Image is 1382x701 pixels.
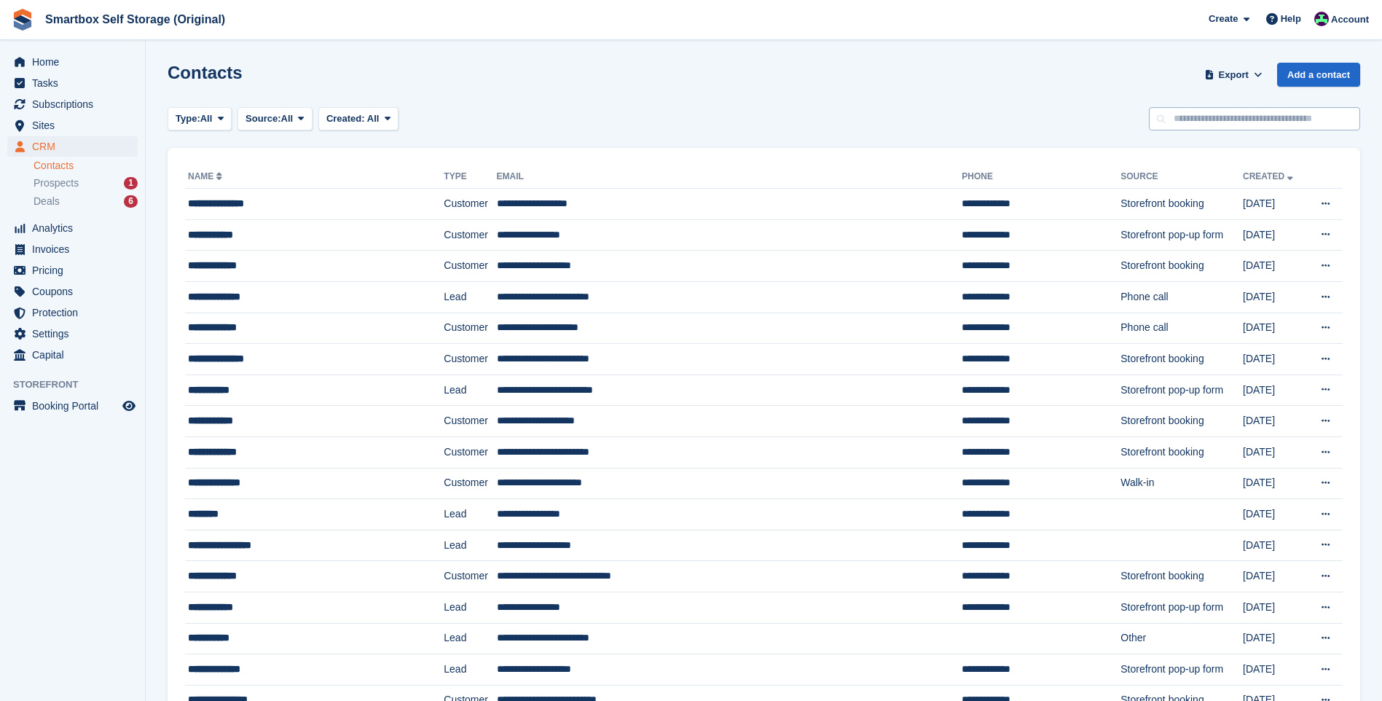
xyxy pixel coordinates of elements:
a: Name [188,171,225,181]
span: Booking Portal [32,396,119,416]
td: Phone call [1120,313,1243,344]
span: Help [1281,12,1301,26]
td: [DATE] [1243,561,1306,592]
img: stora-icon-8386f47178a22dfd0bd8f6a31ec36ba5ce8667c1dd55bd0f319d3a0aa187defe.svg [12,9,34,31]
span: Capital [32,345,119,365]
img: Alex Selenitsas [1314,12,1329,26]
td: Storefront pop-up form [1120,375,1243,406]
span: Create [1209,12,1238,26]
td: Lead [444,499,496,530]
td: [DATE] [1243,530,1306,561]
span: Tasks [32,73,119,93]
span: All [200,111,213,126]
span: Protection [32,302,119,323]
span: CRM [32,136,119,157]
span: Created: [326,113,365,124]
td: Walk-in [1120,468,1243,499]
td: Customer [444,436,496,468]
td: [DATE] [1243,219,1306,251]
td: Storefront pop-up form [1120,592,1243,623]
td: Storefront booking [1120,561,1243,592]
span: Account [1331,12,1369,27]
td: Storefront pop-up form [1120,654,1243,686]
a: menu [7,345,138,365]
th: Email [497,165,962,189]
a: Add a contact [1277,63,1360,87]
button: Source: All [237,107,313,131]
h1: Contacts [168,63,243,82]
td: Customer [444,189,496,220]
span: Storefront [13,377,145,392]
td: [DATE] [1243,281,1306,313]
td: Customer [444,251,496,282]
a: menu [7,52,138,72]
td: Customer [444,219,496,251]
td: Storefront booking [1120,251,1243,282]
div: 6 [124,195,138,208]
span: Subscriptions [32,94,119,114]
td: Lead [444,530,496,561]
a: menu [7,396,138,416]
td: [DATE] [1243,623,1306,654]
a: menu [7,260,138,281]
a: Prospects 1 [34,176,138,191]
td: [DATE] [1243,313,1306,344]
a: menu [7,115,138,136]
td: Customer [444,313,496,344]
td: Storefront booking [1120,436,1243,468]
td: [DATE] [1243,592,1306,623]
td: Other [1120,623,1243,654]
a: menu [7,302,138,323]
td: [DATE] [1243,468,1306,499]
td: Lead [444,592,496,623]
td: Lead [444,654,496,686]
span: Source: [246,111,280,126]
td: Lead [444,281,496,313]
td: Customer [444,344,496,375]
span: Pricing [32,260,119,281]
a: Preview store [120,397,138,415]
span: All [281,111,294,126]
a: menu [7,136,138,157]
td: Phone call [1120,281,1243,313]
button: Export [1201,63,1265,87]
td: Lead [444,623,496,654]
button: Created: All [318,107,398,131]
span: Settings [32,324,119,344]
td: [DATE] [1243,406,1306,437]
span: All [367,113,380,124]
th: Type [444,165,496,189]
a: menu [7,281,138,302]
td: Customer [444,468,496,499]
span: Analytics [32,218,119,238]
a: Contacts [34,159,138,173]
span: Invoices [32,239,119,259]
span: Home [32,52,119,72]
a: menu [7,218,138,238]
td: Lead [444,375,496,406]
td: [DATE] [1243,251,1306,282]
a: Deals 6 [34,194,138,209]
td: [DATE] [1243,436,1306,468]
a: menu [7,94,138,114]
td: Storefront booking [1120,189,1243,220]
a: menu [7,73,138,93]
td: Storefront booking [1120,406,1243,437]
span: Coupons [32,281,119,302]
a: Created [1243,171,1296,181]
td: Customer [444,561,496,592]
div: 1 [124,177,138,189]
td: Customer [444,406,496,437]
a: menu [7,324,138,344]
button: Type: All [168,107,232,131]
td: Storefront booking [1120,344,1243,375]
span: Export [1219,68,1249,82]
th: Phone [962,165,1120,189]
th: Source [1120,165,1243,189]
a: Smartbox Self Storage (Original) [39,7,231,31]
span: Sites [32,115,119,136]
td: [DATE] [1243,344,1306,375]
td: [DATE] [1243,499,1306,530]
a: menu [7,239,138,259]
td: Storefront pop-up form [1120,219,1243,251]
